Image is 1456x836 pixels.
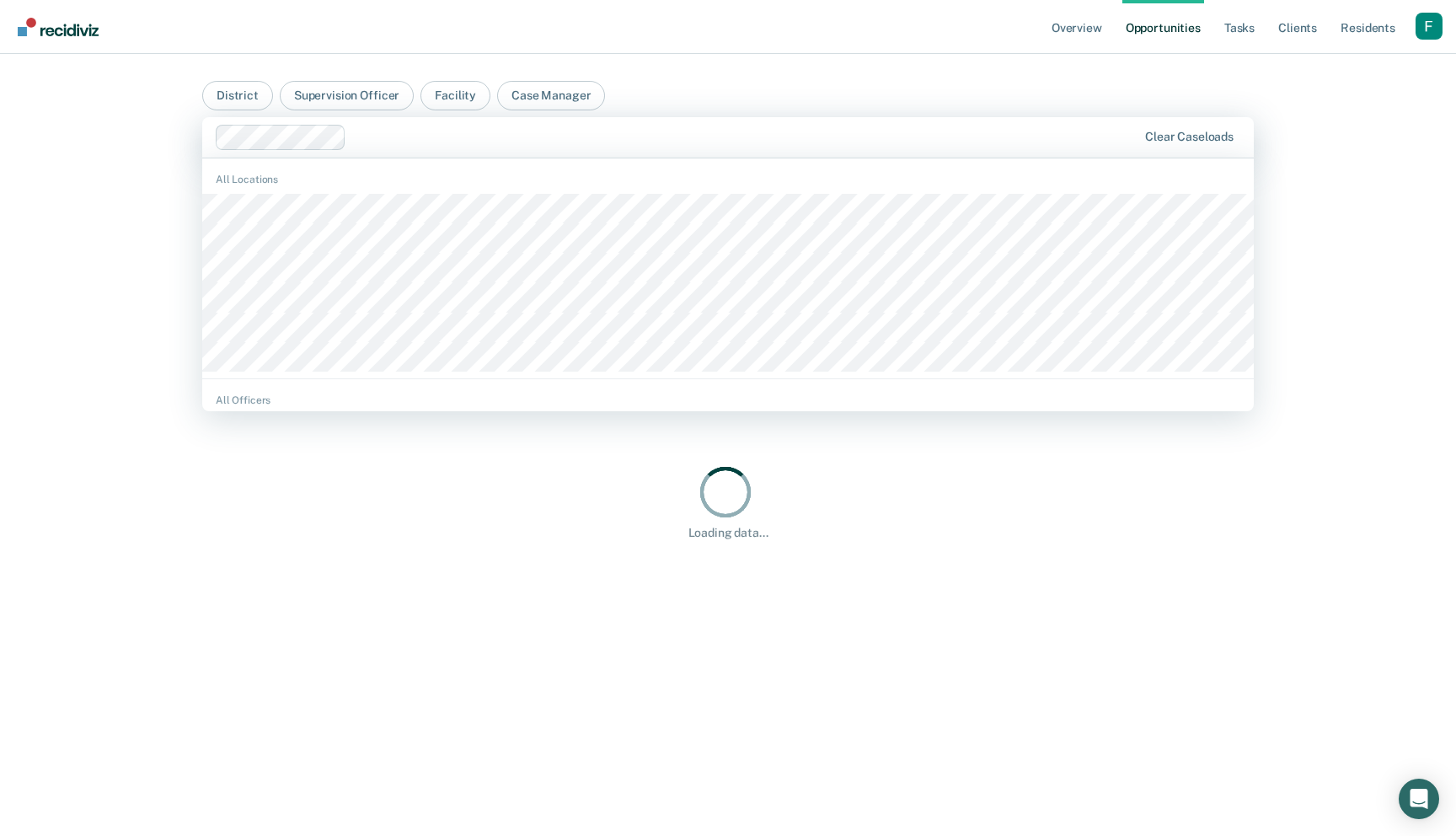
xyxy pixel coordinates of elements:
div: Clear caseloads [1145,130,1234,144]
button: Profile dropdown button [1416,13,1443,40]
div: All Officers [202,393,1254,408]
div: All Locations [202,172,1254,187]
div: Open Intercom Messenger [1399,779,1439,819]
img: Recidiviz [18,18,99,36]
button: Case Manager [497,81,605,110]
button: Supervision Officer [280,81,414,110]
button: District [202,81,273,110]
button: Facility [420,81,490,110]
div: Loading data... [688,526,768,540]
